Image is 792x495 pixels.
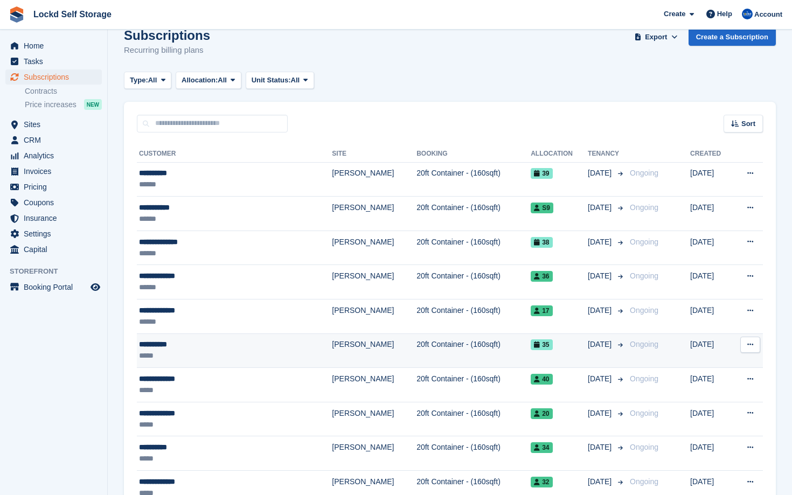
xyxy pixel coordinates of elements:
a: Create a Subscription [689,28,776,46]
span: All [148,75,157,86]
td: 20ft Container - (160sqft) [416,197,531,231]
button: Type: All [124,72,171,89]
a: Contracts [25,86,102,96]
span: [DATE] [588,408,614,419]
td: [PERSON_NAME] [332,402,416,436]
a: menu [5,226,102,241]
th: Site [332,145,416,163]
td: [DATE] [690,333,732,368]
span: All [291,75,300,86]
span: Help [717,9,732,19]
img: Jonny Bleach [742,9,753,19]
span: 20 [531,408,552,419]
span: 34 [531,442,552,453]
span: Subscriptions [24,69,88,85]
a: menu [5,133,102,148]
td: 20ft Container - (160sqft) [416,265,531,299]
span: Ongoing [630,409,658,417]
td: 20ft Container - (160sqft) [416,368,531,402]
span: Analytics [24,148,88,163]
th: Tenancy [588,145,626,163]
span: Allocation: [182,75,218,86]
span: Create [664,9,685,19]
span: Sort [741,118,755,129]
th: Allocation [531,145,588,163]
td: 20ft Container - (160sqft) [416,299,531,334]
p: Recurring billing plans [124,44,210,57]
span: All [218,75,227,86]
div: NEW [84,99,102,110]
span: Booking Portal [24,280,88,295]
span: Pricing [24,179,88,194]
a: Lockd Self Storage [29,5,116,23]
a: menu [5,179,102,194]
td: [DATE] [690,436,732,471]
span: 38 [531,237,552,248]
span: Capital [24,242,88,257]
span: Ongoing [630,443,658,451]
td: 20ft Container - (160sqft) [416,436,531,471]
span: 32 [531,477,552,487]
a: menu [5,69,102,85]
span: Export [645,32,667,43]
button: Export [633,28,680,46]
td: [PERSON_NAME] [332,368,416,402]
span: S9 [531,203,553,213]
span: Storefront [10,266,107,277]
span: Sites [24,117,88,132]
span: [DATE] [588,373,614,385]
a: menu [5,280,102,295]
img: stora-icon-8386f47178a22dfd0bd8f6a31ec36ba5ce8667c1dd55bd0f319d3a0aa187defe.svg [9,6,25,23]
span: [DATE] [588,270,614,282]
td: [DATE] [690,162,732,197]
span: Ongoing [630,271,658,280]
span: Home [24,38,88,53]
span: Ongoing [630,340,658,348]
td: [PERSON_NAME] [332,162,416,197]
td: 20ft Container - (160sqft) [416,402,531,436]
span: Ongoing [630,374,658,383]
span: Price increases [25,100,77,110]
a: Price increases NEW [25,99,102,110]
a: Preview store [89,281,102,294]
td: [DATE] [690,265,732,299]
a: menu [5,164,102,179]
td: 20ft Container - (160sqft) [416,333,531,368]
span: Ongoing [630,169,658,177]
span: 35 [531,339,552,350]
span: [DATE] [588,442,614,453]
h1: Subscriptions [124,28,210,43]
td: [PERSON_NAME] [332,231,416,265]
span: Coupons [24,195,88,210]
th: Booking [416,145,531,163]
span: Settings [24,226,88,241]
span: [DATE] [588,236,614,248]
td: [PERSON_NAME] [332,299,416,334]
a: menu [5,117,102,132]
td: [DATE] [690,197,732,231]
span: Type: [130,75,148,86]
span: Ongoing [630,238,658,246]
span: 39 [531,168,552,179]
span: Ongoing [630,477,658,486]
span: Unit Status: [252,75,291,86]
a: menu [5,38,102,53]
td: [PERSON_NAME] [332,265,416,299]
td: [DATE] [690,368,732,402]
a: menu [5,195,102,210]
span: [DATE] [588,202,614,213]
button: Allocation: All [176,72,241,89]
td: [DATE] [690,231,732,265]
span: [DATE] [588,305,614,316]
span: Insurance [24,211,88,226]
td: 20ft Container - (160sqft) [416,231,531,265]
a: menu [5,148,102,163]
span: CRM [24,133,88,148]
td: [DATE] [690,402,732,436]
a: menu [5,211,102,226]
span: [DATE] [588,168,614,179]
td: 20ft Container - (160sqft) [416,162,531,197]
span: 36 [531,271,552,282]
span: 17 [531,305,552,316]
th: Created [690,145,732,163]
